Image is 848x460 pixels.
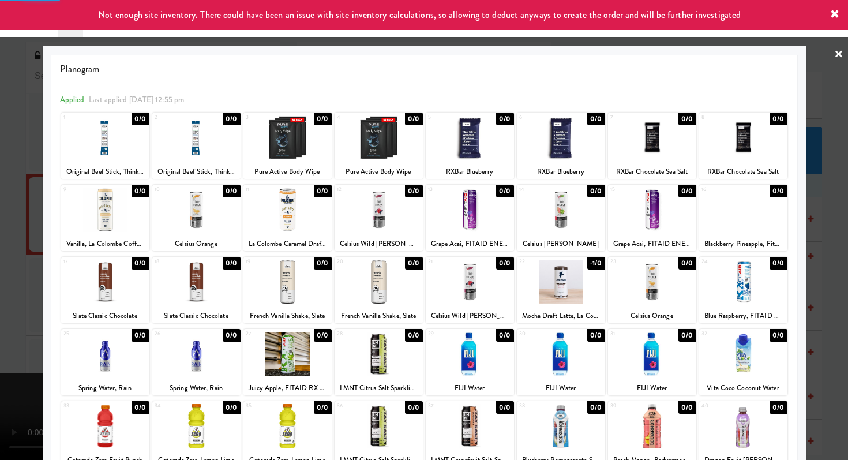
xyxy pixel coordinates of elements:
[60,61,789,78] span: Planogram
[63,257,106,267] div: 17
[587,401,605,414] div: 0/0
[243,113,332,179] div: 30/0Pure Active Body Wipe
[517,113,605,179] div: 60/0RXBar Blueberry
[245,237,330,251] div: La Colombe Caramel Draft Latte
[246,257,288,267] div: 19
[154,164,239,179] div: Original Beef Stick, Think Jerky
[834,37,843,73] a: ×
[61,237,149,251] div: Vanilla, La Colombe Coffee Draft Latte
[770,257,787,270] div: 0/0
[61,185,149,251] div: 90/0Vanilla, La Colombe Coffee Draft Latte
[517,237,605,251] div: Celsius [PERSON_NAME]
[496,185,513,197] div: 0/0
[63,309,148,323] div: Slate Classic Chocolate
[61,113,149,179] div: 10/0Original Beef Stick, Think Jerky
[587,329,605,342] div: 0/0
[426,113,514,179] div: 50/0RXBar Blueberry
[154,237,239,251] div: Celsius Orange
[132,329,149,342] div: 0/0
[701,237,786,251] div: Blackberry Pineapple, FitAid
[60,94,85,105] span: Applied
[699,309,787,323] div: Blue Raspberry, FITAID RX Creatine
[701,329,744,339] div: 32
[245,309,330,323] div: French Vanilla Shake, Slate
[155,401,197,411] div: 34
[519,237,603,251] div: Celsius [PERSON_NAME]
[701,164,786,179] div: RXBar Chocolate Sea Salt
[405,113,422,125] div: 0/0
[608,329,696,395] div: 310/0FIJI Water
[496,329,513,342] div: 0/0
[427,309,512,323] div: Celsius Wild [PERSON_NAME]
[314,329,331,342] div: 0/0
[155,329,197,339] div: 26
[336,309,421,323] div: French Vanilla Shake, Slate
[428,401,470,411] div: 37
[132,257,149,270] div: 0/0
[610,113,652,122] div: 7
[63,113,106,122] div: 1
[519,185,561,195] div: 14
[699,257,787,323] div: 240/0Blue Raspberry, FITAID RX Creatine
[517,329,605,395] div: 300/0FIJI Water
[336,164,421,179] div: Pure Active Body Wipe
[246,329,288,339] div: 27
[61,309,149,323] div: Slate Classic Chocolate
[701,257,744,267] div: 24
[243,381,332,395] div: Juicy Apple, FITAID RX ZERO
[63,164,148,179] div: Original Beef Stick, Think Jerky
[610,164,695,179] div: RXBar Chocolate Sea Salt
[428,185,470,195] div: 13
[427,381,512,395] div: FIJI Water
[63,401,106,411] div: 33
[608,309,696,323] div: Celsius Orange
[678,113,696,125] div: 0/0
[519,401,561,411] div: 38
[152,309,241,323] div: Slate Classic Chocolate
[699,329,787,395] div: 320/0Vita Coco Coconut Water
[243,257,332,323] div: 190/0French Vanilla Shake, Slate
[427,237,512,251] div: Grape Acai, FITAID ENERGY
[63,185,106,195] div: 9
[335,185,423,251] div: 120/0Celsius Wild [PERSON_NAME]
[155,113,197,122] div: 2
[770,401,787,414] div: 0/0
[335,257,423,323] div: 200/0French Vanilla Shake, Slate
[245,381,330,395] div: Juicy Apple, FITAID RX ZERO
[152,113,241,179] div: 20/0Original Beef Stick, Think Jerky
[337,329,379,339] div: 28
[405,257,422,270] div: 0/0
[426,381,514,395] div: FIJI Water
[610,237,695,251] div: Grape Acai, FITAID ENERGY
[405,401,422,414] div: 0/0
[335,329,423,395] div: 280/0LMNT Citrus Salt Sparkling Electrolyte Water
[223,257,240,270] div: 0/0
[610,329,652,339] div: 31
[517,164,605,179] div: RXBar Blueberry
[426,164,514,179] div: RXBar Blueberry
[610,401,652,411] div: 39
[699,113,787,179] div: 80/0RXBar Chocolate Sea Salt
[405,329,422,342] div: 0/0
[517,309,605,323] div: Mocha Draft Latte, La Colombe Coffee
[426,329,514,395] div: 290/0FIJI Water
[608,164,696,179] div: RXBar Chocolate Sea Salt
[519,329,561,339] div: 30
[770,329,787,342] div: 0/0
[608,185,696,251] div: 150/0Grape Acai, FITAID ENERGY
[314,113,331,125] div: 0/0
[519,309,603,323] div: Mocha Draft Latte, La Colombe Coffee
[61,381,149,395] div: Spring Water, Rain
[314,257,331,270] div: 0/0
[243,329,332,395] div: 270/0Juicy Apple, FITAID RX ZERO
[89,94,184,105] span: Last applied [DATE] 12:55 pm
[519,257,561,267] div: 22
[610,381,695,395] div: FIJI Water
[699,237,787,251] div: Blackberry Pineapple, FitAid
[243,164,332,179] div: Pure Active Body Wipe
[337,185,379,195] div: 12
[699,164,787,179] div: RXBar Chocolate Sea Salt
[223,401,240,414] div: 0/0
[132,113,149,125] div: 0/0
[428,257,470,267] div: 21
